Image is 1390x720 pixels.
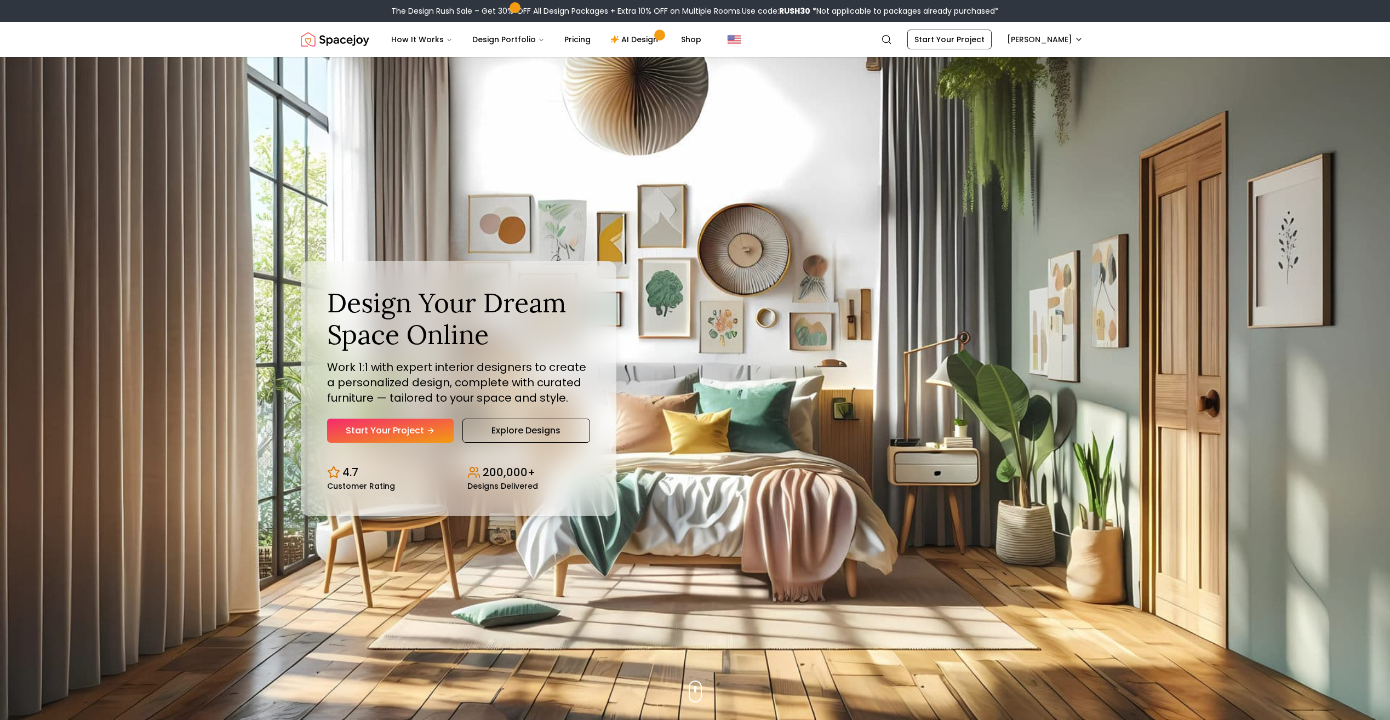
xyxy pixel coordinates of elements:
[467,482,538,490] small: Designs Delivered
[327,482,395,490] small: Customer Rating
[464,28,553,50] button: Design Portfolio
[672,28,710,50] a: Shop
[382,28,710,50] nav: Main
[342,465,358,480] p: 4.7
[391,5,999,16] div: The Design Rush Sale – Get 30% OFF All Design Packages + Extra 10% OFF on Multiple Rooms.
[907,30,992,49] a: Start Your Project
[483,465,535,480] p: 200,000+
[1000,30,1090,49] button: [PERSON_NAME]
[327,287,590,350] h1: Design Your Dream Space Online
[327,359,590,405] p: Work 1:1 with expert interior designers to create a personalized design, complete with curated fu...
[779,5,810,16] b: RUSH30
[382,28,461,50] button: How It Works
[327,419,454,443] a: Start Your Project
[327,456,590,490] div: Design stats
[810,5,999,16] span: *Not applicable to packages already purchased*
[301,28,369,50] img: Spacejoy Logo
[462,419,590,443] a: Explore Designs
[301,28,369,50] a: Spacejoy
[602,28,670,50] a: AI Design
[728,33,741,46] img: United States
[556,28,599,50] a: Pricing
[742,5,810,16] span: Use code:
[301,22,1090,57] nav: Global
